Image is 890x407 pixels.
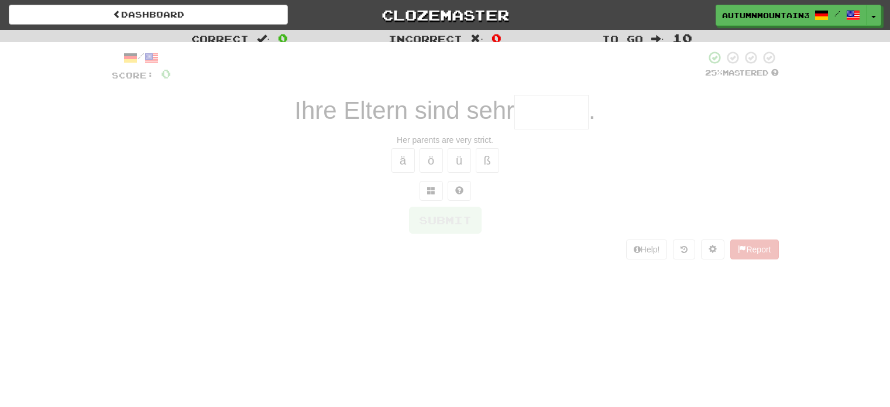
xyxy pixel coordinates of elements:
span: Ihre Eltern sind sehr [294,97,514,124]
span: 25 % [705,68,723,77]
span: 10 [672,31,692,45]
span: Score: [112,70,154,80]
span: To go [602,33,643,45]
button: Report [730,240,778,259]
div: Mastered [705,68,779,78]
span: 0 [492,31,501,45]
span: : [651,34,664,44]
span: Incorrect [389,33,462,45]
a: AutumnMountain3695 / [716,5,867,26]
span: Correct [191,33,249,45]
button: Single letter hint - you only get 1 per sentence and score half the points! alt+h [448,181,471,201]
button: ü [448,148,471,173]
span: AutumnMountain3695 [722,10,809,20]
div: / [112,50,171,65]
button: Round history (alt+y) [673,240,695,259]
span: : [257,34,270,44]
button: ä [391,148,415,173]
button: Switch sentence to multiple choice alt+p [420,181,443,201]
span: 0 [278,31,288,45]
div: Her parents are very strict. [112,134,779,146]
span: . [589,97,596,124]
button: Help! [626,240,668,259]
a: Dashboard [9,5,288,25]
a: Clozemaster [305,5,585,25]
span: : [470,34,483,44]
button: ß [476,148,499,173]
span: / [834,9,840,18]
span: 0 [161,66,171,81]
button: ö [420,148,443,173]
button: Submit [409,207,482,234]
